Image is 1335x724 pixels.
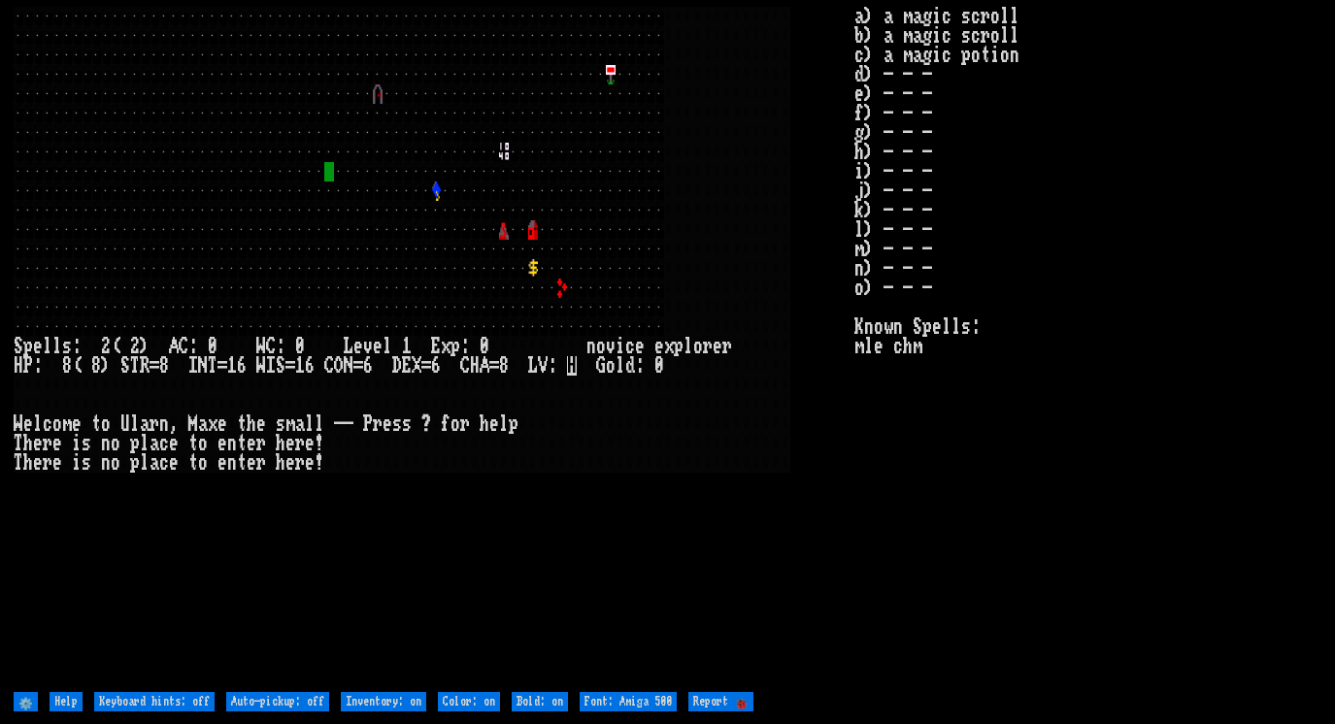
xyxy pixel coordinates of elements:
[111,337,120,356] div: (
[480,337,489,356] div: 0
[208,337,217,356] div: 0
[188,453,198,473] div: t
[188,434,198,453] div: t
[460,356,470,376] div: C
[237,414,247,434] div: t
[276,337,285,356] div: :
[341,692,426,711] input: Inventory: on
[198,414,208,434] div: a
[227,453,237,473] div: n
[237,434,247,453] div: t
[285,356,295,376] div: =
[635,356,645,376] div: :
[854,7,1321,687] stats: a) a magic scroll b) a magic scroll c) a magic potion d) - - - e) - - - f) - - - g) - - - h) - - ...
[480,356,489,376] div: A
[169,434,179,453] div: e
[247,453,256,473] div: e
[14,453,23,473] div: T
[179,337,188,356] div: C
[14,414,23,434] div: W
[150,414,159,434] div: r
[392,414,402,434] div: s
[538,356,548,376] div: V
[140,414,150,434] div: a
[392,356,402,376] div: D
[625,337,635,356] div: c
[441,337,451,356] div: x
[470,356,480,376] div: H
[363,337,373,356] div: v
[344,356,353,376] div: N
[256,356,266,376] div: W
[654,356,664,376] div: 0
[91,356,101,376] div: 8
[654,337,664,356] div: e
[217,453,227,473] div: e
[130,337,140,356] div: 2
[295,453,305,473] div: r
[402,356,412,376] div: E
[72,356,82,376] div: (
[101,337,111,356] div: 2
[567,356,577,376] mark: H
[111,453,120,473] div: o
[373,337,383,356] div: e
[295,356,305,376] div: 1
[72,453,82,473] div: i
[460,337,470,356] div: :
[451,337,460,356] div: p
[23,453,33,473] div: h
[150,356,159,376] div: =
[72,337,82,356] div: :
[305,434,315,453] div: e
[606,337,616,356] div: v
[23,414,33,434] div: e
[402,337,412,356] div: 1
[451,414,460,434] div: o
[82,453,91,473] div: s
[33,453,43,473] div: e
[285,453,295,473] div: e
[43,337,52,356] div: l
[130,356,140,376] div: T
[150,434,159,453] div: a
[159,414,169,434] div: n
[586,337,596,356] div: n
[62,337,72,356] div: s
[421,356,431,376] div: =
[72,434,82,453] div: i
[499,414,509,434] div: l
[101,356,111,376] div: )
[23,434,33,453] div: h
[227,434,237,453] div: n
[509,414,518,434] div: p
[94,692,215,711] input: Keyboard hints: off
[315,453,324,473] div: !
[266,356,276,376] div: I
[285,414,295,434] div: m
[33,356,43,376] div: :
[198,434,208,453] div: o
[373,414,383,434] div: r
[198,453,208,473] div: o
[50,692,83,711] input: Help
[616,337,625,356] div: i
[91,414,101,434] div: t
[688,692,753,711] input: Report 🐞
[33,337,43,356] div: e
[101,434,111,453] div: n
[101,453,111,473] div: n
[130,414,140,434] div: l
[344,337,353,356] div: L
[256,453,266,473] div: r
[363,414,373,434] div: P
[43,434,52,453] div: r
[130,434,140,453] div: p
[188,356,198,376] div: I
[23,356,33,376] div: P
[548,356,557,376] div: :
[140,337,150,356] div: )
[295,434,305,453] div: r
[528,356,538,376] div: L
[334,414,344,434] div: -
